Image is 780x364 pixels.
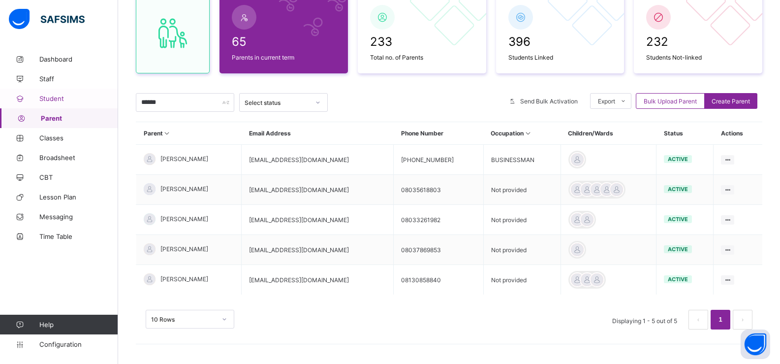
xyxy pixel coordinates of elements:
[151,316,216,323] div: 10 Rows
[136,122,242,145] th: Parent
[39,321,118,329] span: Help
[733,310,752,330] li: 下一页
[483,265,561,295] td: Not provided
[39,193,118,201] span: Lesson Plan
[242,265,394,295] td: [EMAIL_ADDRESS][DOMAIN_NAME]
[242,205,394,235] td: [EMAIL_ADDRESS][DOMAIN_NAME]
[160,275,208,283] span: [PERSON_NAME]
[483,122,561,145] th: Occupation
[483,205,561,235] td: Not provided
[245,99,310,106] div: Select status
[160,215,208,223] span: [PERSON_NAME]
[163,130,171,137] i: Sort in Ascending Order
[39,134,118,142] span: Classes
[39,213,118,221] span: Messaging
[483,235,561,265] td: Not provided
[39,95,118,102] span: Student
[733,310,752,330] button: next page
[656,122,714,145] th: Status
[644,98,697,105] span: Bulk Upload Parent
[242,122,394,145] th: Email Address
[712,98,750,105] span: Create Parent
[668,156,688,163] span: active
[668,276,688,283] span: active
[242,145,394,175] td: [EMAIL_ADDRESS][DOMAIN_NAME]
[483,145,561,175] td: BUSINESSMAN
[508,34,612,49] span: 396
[605,310,685,330] li: Displaying 1 - 5 out of 5
[394,205,483,235] td: 08033261982
[483,175,561,205] td: Not provided
[520,98,578,105] span: Send Bulk Activation
[598,98,615,105] span: Export
[646,54,750,61] span: Students Not-linked
[39,232,118,240] span: Time Table
[716,313,725,326] a: 1
[160,245,208,253] span: [PERSON_NAME]
[232,54,336,61] span: Parents in current term
[232,34,336,49] span: 65
[160,185,208,193] span: [PERSON_NAME]
[394,235,483,265] td: 08037869853
[39,340,118,348] span: Configuration
[394,265,483,295] td: 08130858840
[370,54,474,61] span: Total no. of Parents
[160,155,208,163] span: [PERSON_NAME]
[668,216,688,223] span: active
[668,246,688,253] span: active
[668,186,688,193] span: active
[39,154,118,162] span: Broadsheet
[561,122,656,145] th: Children/Wards
[394,175,483,205] td: 08035618803
[394,145,483,175] td: [PHONE_NUMBER]
[688,310,708,330] li: 上一页
[711,310,730,330] li: 1
[39,55,118,63] span: Dashboard
[714,122,762,145] th: Actions
[41,114,118,122] span: Parent
[242,235,394,265] td: [EMAIL_ADDRESS][DOMAIN_NAME]
[370,34,474,49] span: 233
[508,54,612,61] span: Students Linked
[524,130,532,137] i: Sort in Ascending Order
[9,9,85,30] img: safsims
[646,34,750,49] span: 232
[688,310,708,330] button: prev page
[39,173,118,181] span: CBT
[39,75,118,83] span: Staff
[242,175,394,205] td: [EMAIL_ADDRESS][DOMAIN_NAME]
[394,122,483,145] th: Phone Number
[741,330,770,359] button: Open asap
